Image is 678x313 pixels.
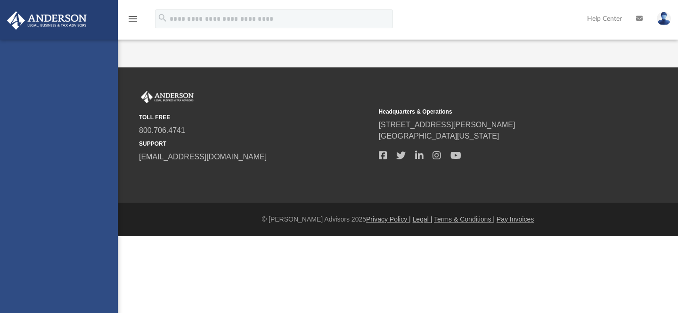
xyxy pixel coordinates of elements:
small: Headquarters & Operations [379,107,612,116]
div: © [PERSON_NAME] Advisors 2025 [118,214,678,224]
img: User Pic [657,12,671,25]
i: menu [127,13,139,25]
a: menu [127,18,139,25]
img: Anderson Advisors Platinum Portal [4,11,90,30]
i: search [157,13,168,23]
small: TOLL FREE [139,113,372,122]
small: SUPPORT [139,140,372,148]
a: [STREET_ADDRESS][PERSON_NAME] [379,121,515,129]
a: Terms & Conditions | [434,215,495,223]
a: Privacy Policy | [366,215,411,223]
img: Anderson Advisors Platinum Portal [139,91,196,103]
a: [EMAIL_ADDRESS][DOMAIN_NAME] [139,153,267,161]
a: Pay Invoices [497,215,534,223]
a: Legal | [413,215,433,223]
a: [GEOGRAPHIC_DATA][US_STATE] [379,132,499,140]
a: 800.706.4741 [139,126,185,134]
